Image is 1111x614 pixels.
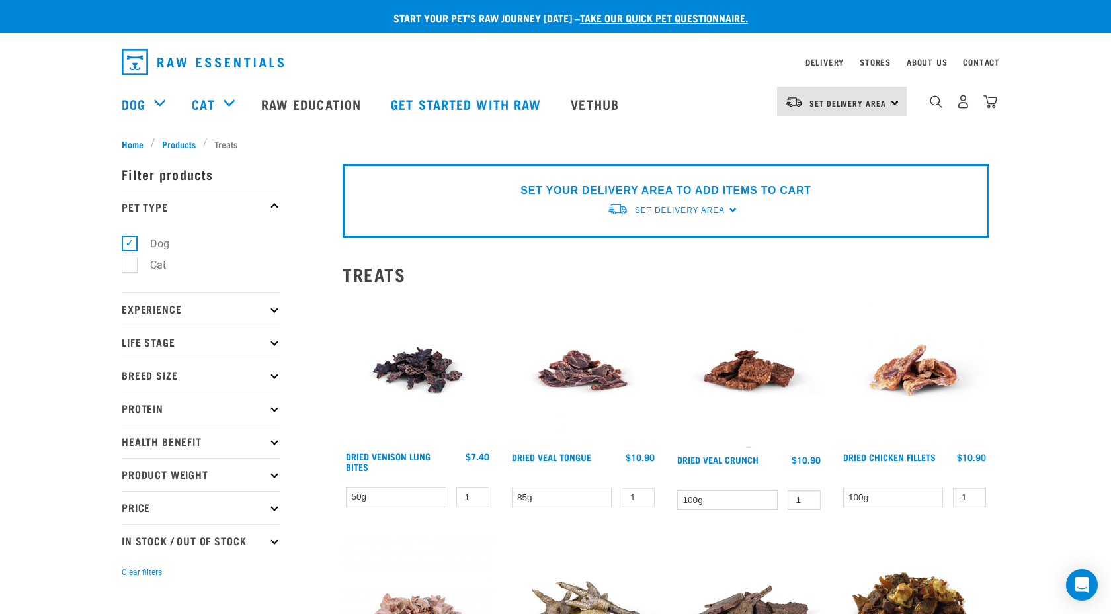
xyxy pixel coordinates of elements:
[122,566,162,578] button: Clear filters
[983,95,997,109] img: home-icon@2x.png
[346,454,431,469] a: Dried Venison Lung Bites
[520,183,811,198] p: SET YOUR DELIVERY AREA TO ADD ITEMS TO CART
[122,359,280,392] p: Breed Size
[509,295,659,445] img: Veal tongue
[805,60,844,64] a: Delivery
[111,44,1000,81] nav: dropdown navigation
[122,458,280,491] p: Product Weight
[122,491,280,524] p: Price
[840,295,990,445] img: Chicken fillets
[788,490,821,511] input: 1
[956,95,970,109] img: user.png
[378,77,557,130] a: Get started with Raw
[843,455,936,459] a: Dried Chicken Fillets
[122,157,280,191] p: Filter products
[809,101,886,105] span: Set Delivery Area
[930,95,942,108] img: home-icon-1@2x.png
[607,202,628,216] img: van-moving.png
[622,488,655,508] input: 1
[456,487,489,507] input: 1
[580,15,748,21] a: take our quick pet questionnaire.
[860,60,891,64] a: Stores
[122,137,989,151] nav: breadcrumbs
[907,60,947,64] a: About Us
[674,295,824,448] img: Veal Crunch
[635,206,725,215] span: Set Delivery Area
[122,292,280,326] p: Experience
[957,452,986,462] div: $10.90
[122,392,280,425] p: Protein
[343,295,493,445] img: Venison Lung Bites
[122,326,280,359] p: Life Stage
[192,94,214,114] a: Cat
[1066,569,1098,601] div: Open Intercom Messenger
[122,191,280,224] p: Pet Type
[953,488,986,508] input: 1
[626,452,655,462] div: $10.90
[122,94,145,114] a: Dog
[122,425,280,458] p: Health Benefit
[129,257,171,273] label: Cat
[343,264,989,285] h2: Treats
[122,49,284,75] img: Raw Essentials Logo
[248,77,378,130] a: Raw Education
[122,137,144,151] span: Home
[162,137,196,151] span: Products
[557,77,636,130] a: Vethub
[122,137,151,151] a: Home
[512,455,591,459] a: Dried Veal Tongue
[129,236,175,252] label: Dog
[466,451,489,462] div: $7.40
[963,60,1000,64] a: Contact
[155,137,203,151] a: Products
[677,457,759,462] a: Dried Veal Crunch
[785,96,803,108] img: van-moving.png
[122,524,280,557] p: In Stock / Out Of Stock
[792,455,821,465] div: $10.90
